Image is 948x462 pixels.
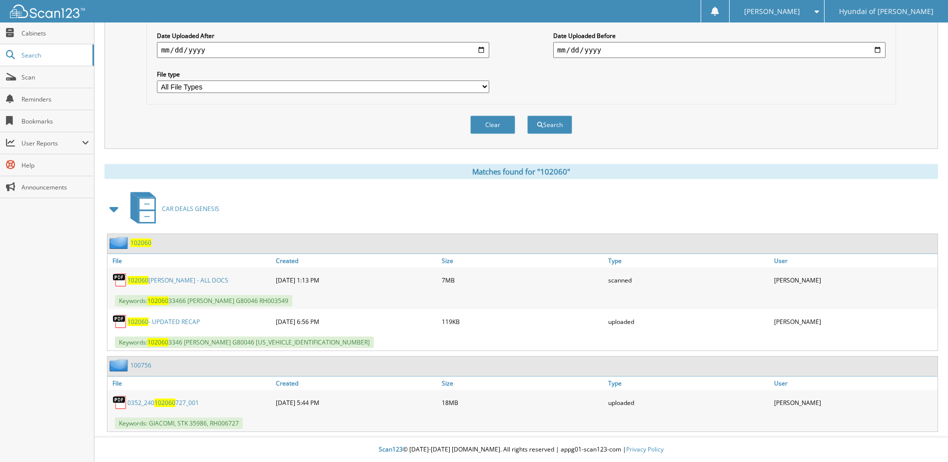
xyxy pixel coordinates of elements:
[21,161,89,169] span: Help
[606,254,772,267] a: Type
[273,270,439,290] div: [DATE] 1:13 PM
[107,254,273,267] a: File
[147,338,168,346] span: 102060
[772,254,938,267] a: User
[115,295,292,306] span: Keywords: 33466 [PERSON_NAME] G80046 RH003549
[112,272,127,287] img: PDF.png
[626,445,664,453] a: Privacy Policy
[130,361,151,369] a: 100756
[127,317,200,326] a: 102060- UPDATED RECAP
[157,70,489,78] label: File type
[553,31,886,40] label: Date Uploaded Before
[112,395,127,410] img: PDF.png
[124,189,219,228] a: CAR DEALS GENESIS
[115,417,243,429] span: Keywords: GIACOMI, STK 35986, RH006727
[109,359,130,371] img: folder2.png
[162,204,219,213] span: CAR DEALS GENESIS
[839,8,934,14] span: Hyundai of [PERSON_NAME]
[127,276,148,284] span: 102060
[273,311,439,331] div: [DATE] 6:56 PM
[107,376,273,390] a: File
[606,392,772,412] div: uploaded
[606,376,772,390] a: Type
[21,51,87,59] span: Search
[127,398,199,407] a: 0352_240102060727_001
[21,95,89,103] span: Reminders
[439,270,605,290] div: 7MB
[112,314,127,329] img: PDF.png
[439,392,605,412] div: 18MB
[147,296,168,305] span: 102060
[157,31,489,40] label: Date Uploaded After
[130,238,151,247] a: 102060
[157,42,489,58] input: start
[772,311,938,331] div: [PERSON_NAME]
[21,139,82,147] span: User Reports
[772,376,938,390] a: User
[154,398,175,407] span: 102060
[527,115,572,134] button: Search
[273,376,439,390] a: Created
[115,336,374,348] span: Keywords: 3346 [PERSON_NAME] G80046 [US_VEHICLE_IDENTIFICATION_NUMBER]
[606,311,772,331] div: uploaded
[606,270,772,290] div: scanned
[21,117,89,125] span: Bookmarks
[379,445,403,453] span: Scan123
[10,4,85,18] img: scan123-logo-white.svg
[127,276,228,284] a: 102060[PERSON_NAME] - ALL DOCS
[127,317,148,326] span: 102060
[273,392,439,412] div: [DATE] 5:44 PM
[21,29,89,37] span: Cabinets
[772,392,938,412] div: [PERSON_NAME]
[470,115,515,134] button: Clear
[94,437,948,462] div: © [DATE]-[DATE] [DOMAIN_NAME]. All rights reserved | appg01-scan123-com |
[21,73,89,81] span: Scan
[104,164,938,179] div: Matches found for "102060"
[21,183,89,191] span: Announcements
[439,376,605,390] a: Size
[744,8,800,14] span: [PERSON_NAME]
[439,254,605,267] a: Size
[109,236,130,249] img: folder2.png
[898,414,948,462] iframe: Chat Widget
[553,42,886,58] input: end
[273,254,439,267] a: Created
[439,311,605,331] div: 119KB
[772,270,938,290] div: [PERSON_NAME]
